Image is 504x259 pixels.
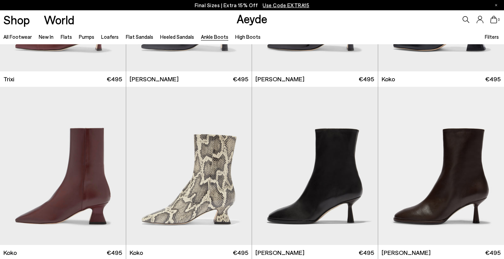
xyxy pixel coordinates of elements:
a: Ankle Boots [201,34,228,40]
span: [PERSON_NAME] [255,75,304,83]
a: Pumps [79,34,94,40]
a: World [44,14,74,26]
img: Dorothy Soft Sock Boots [252,87,378,245]
a: [PERSON_NAME] €495 [252,71,378,87]
span: €495 [233,75,248,83]
span: 0 [497,18,501,22]
a: Shop [3,14,30,26]
p: Final Sizes | Extra 15% Off [195,1,310,10]
span: Koko [130,248,143,257]
span: €495 [107,248,122,257]
span: Navigate to /collections/ss25-final-sizes [263,2,309,8]
a: Flat Sandals [126,34,153,40]
a: High Boots [235,34,261,40]
a: Aeyde [237,11,267,26]
span: Koko [3,248,17,257]
a: New In [39,34,53,40]
a: Loafers [101,34,119,40]
a: [PERSON_NAME] €495 [126,71,252,87]
span: €495 [107,75,122,83]
img: Koko Regal Heel Boots [126,87,252,245]
span: [PERSON_NAME] [382,248,431,257]
span: €495 [359,75,374,83]
span: €495 [485,75,501,83]
a: Heeled Sandals [160,34,194,40]
span: [PERSON_NAME] [255,248,304,257]
span: €495 [233,248,248,257]
span: [PERSON_NAME] [130,75,179,83]
a: All Footwear [3,34,32,40]
span: €495 [359,248,374,257]
span: Trixi [3,75,14,83]
span: Koko [382,75,395,83]
span: €495 [485,248,501,257]
a: Flats [61,34,72,40]
span: Filters [485,34,499,40]
a: 0 [490,16,497,23]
